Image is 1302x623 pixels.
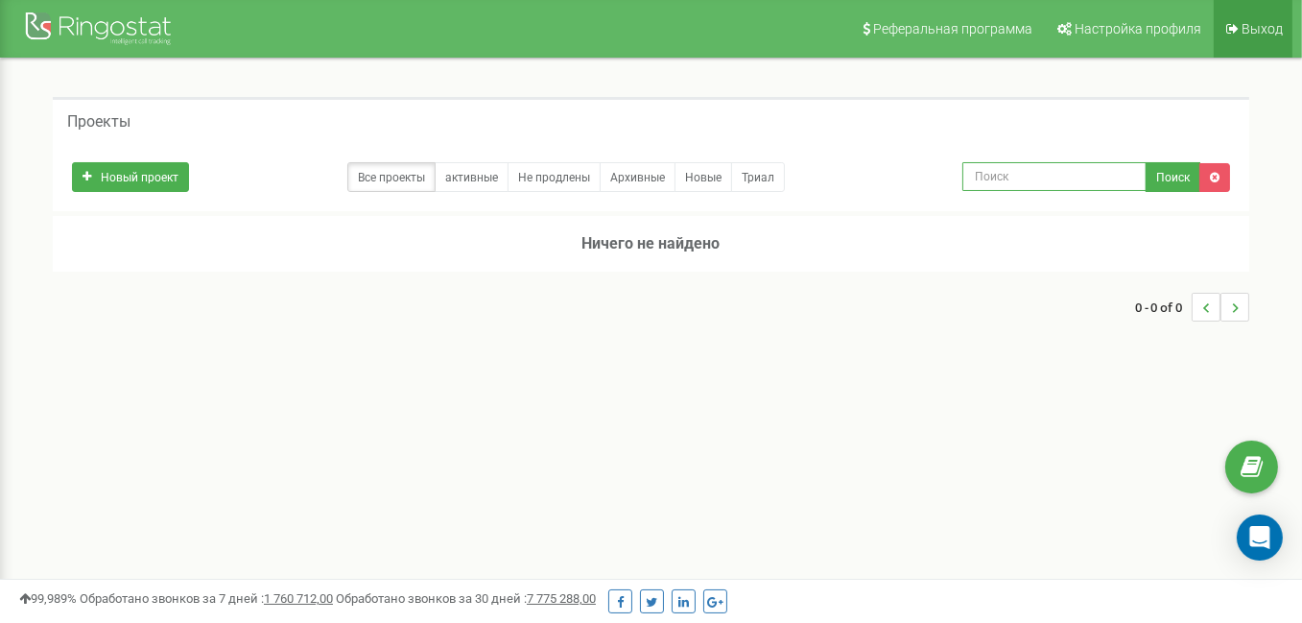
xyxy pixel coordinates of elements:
[518,171,590,184] font: Не продлены
[508,162,601,192] a: Не продлены
[675,162,732,192] a: Новые
[1156,171,1190,184] font: Поиск
[72,162,189,192] a: Новый проект
[31,591,77,606] font: 99,989%
[685,171,722,184] font: Новые
[67,112,130,131] font: Проекты
[742,171,774,184] font: Триал
[731,162,785,192] a: Триал
[962,162,1147,191] input: Поиск
[527,591,596,606] font: 7 775 288,00
[347,162,436,192] a: Все проекты
[264,591,333,606] font: 1 760 712,00
[1146,162,1200,192] button: Поиск
[435,162,509,192] a: активные
[600,162,675,192] a: Архивные
[1242,21,1283,36] font: Выход
[358,171,425,184] font: Все проекты
[582,234,721,252] font: Ничего не найдено
[1135,299,1182,316] font: 0 - 0 of 0
[1075,21,1201,36] font: Настройка профиля
[1237,515,1283,561] div: Open Intercom Messenger
[336,591,527,606] font: Обработано звонков за 30 дней :
[101,171,178,184] font: Новый проект
[873,21,1032,36] font: Реферальная программа
[1135,274,1249,341] nav: ...
[610,171,665,184] font: Архивные
[445,171,498,184] font: активные
[80,591,264,606] font: Обработано звонков за 7 дней :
